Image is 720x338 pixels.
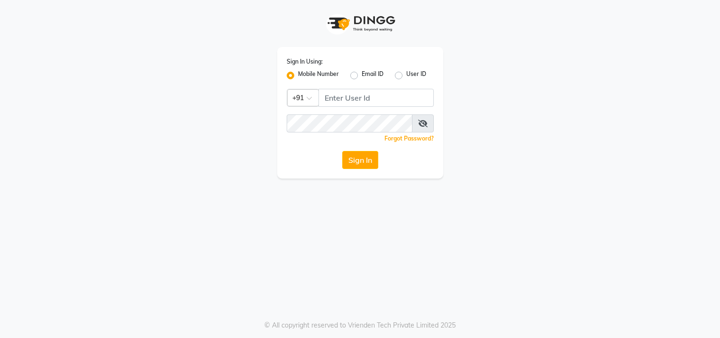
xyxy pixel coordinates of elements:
[406,70,426,81] label: User ID
[318,89,434,107] input: Username
[384,135,434,142] a: Forgot Password?
[342,151,378,169] button: Sign In
[322,9,398,38] img: logo1.svg
[287,114,412,132] input: Username
[298,70,339,81] label: Mobile Number
[362,70,383,81] label: Email ID
[287,57,323,66] label: Sign In Using:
